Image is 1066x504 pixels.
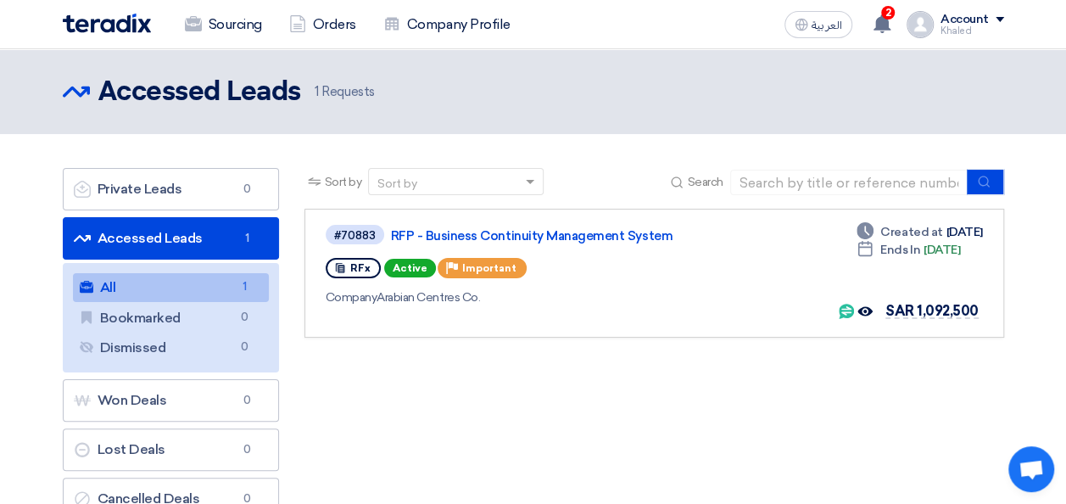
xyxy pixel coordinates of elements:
[885,303,979,319] span: SAR 1,092,500
[276,6,370,43] a: Orders
[235,309,255,327] span: 0
[350,262,371,274] span: RFx
[907,11,934,38] img: profile_test.png
[237,392,258,409] span: 0
[784,11,852,38] button: العربية
[687,173,723,191] span: Search
[63,14,151,33] img: Teradix logo
[940,13,989,27] div: Account
[940,26,1004,36] div: Khaled
[63,168,279,210] a: Private Leads0
[235,339,255,356] span: 0
[334,230,376,241] div: #70883
[857,223,982,241] div: [DATE]
[857,241,960,259] div: [DATE]
[63,217,279,260] a: Accessed Leads1
[880,223,942,241] span: Created at
[63,428,279,471] a: Lost Deals0
[237,181,258,198] span: 0
[73,333,269,362] a: Dismissed
[325,173,362,191] span: Sort by
[384,259,436,277] span: Active
[235,278,255,296] span: 1
[171,6,276,43] a: Sourcing
[730,170,968,195] input: Search by title or reference number
[326,288,818,306] div: Arabian Centres Co.
[370,6,524,43] a: Company Profile
[237,230,258,247] span: 1
[326,290,377,305] span: Company
[880,241,920,259] span: Ends In
[63,379,279,422] a: Won Deals0
[237,441,258,458] span: 0
[812,20,842,31] span: العربية
[377,175,417,193] div: Sort by
[391,228,815,244] a: RFP - Business Continuity Management System
[73,304,269,333] a: Bookmarked
[881,6,895,20] span: 2
[73,273,269,302] a: All
[315,84,319,99] span: 1
[315,82,375,102] span: Requests
[462,262,516,274] span: Important
[1008,446,1054,492] a: Open chat
[98,76,301,109] h2: Accessed Leads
